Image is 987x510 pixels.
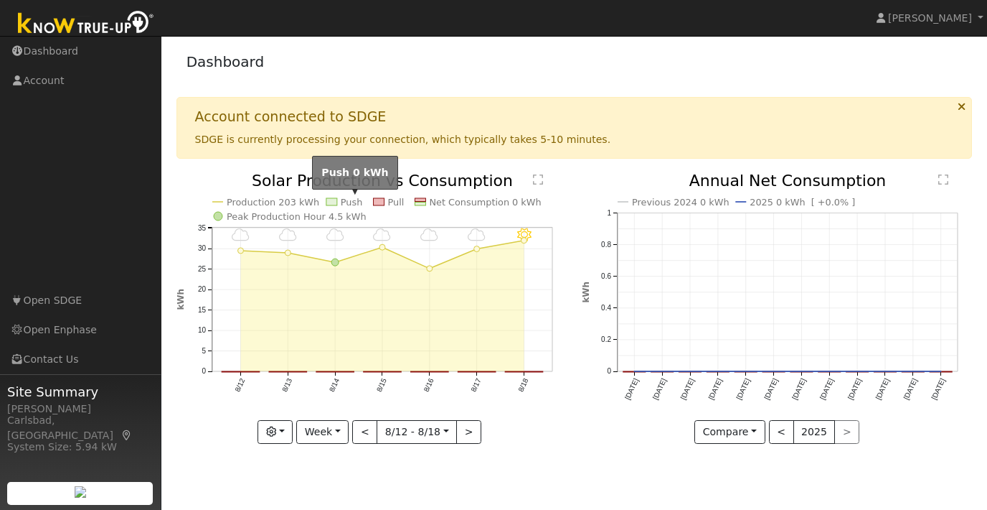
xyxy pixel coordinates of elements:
text: 10 [197,327,206,335]
text: 0 [608,368,612,376]
text: 8/13 [280,377,293,394]
text: [DATE] [679,377,696,401]
span: [PERSON_NAME] [888,12,972,24]
rect: onclick="" [707,371,729,372]
circle: onclick="" [854,368,860,374]
text: [DATE] [762,377,779,401]
text: [DATE] [623,377,640,401]
text: kWh [176,289,186,310]
circle: onclick="" [882,368,888,374]
rect: onclick="" [505,371,543,372]
rect: onclick="" [316,371,354,372]
div: System Size: 5.94 kW [7,440,154,455]
text: Previous 2024 0 kWh [632,197,729,208]
button: 8/12 - 8/18 [377,420,457,445]
text: 35 [197,224,206,232]
text: Net Consumption 0 kWh [429,197,541,208]
a: Dashboard [186,53,265,70]
text: 0.6 [601,272,611,280]
text: 15 [197,306,206,314]
circle: onclick="" [331,259,339,266]
text: [DATE] [846,377,863,401]
button: > [456,420,481,445]
i: 8/17 - Cloudy [468,228,486,243]
i: 8/13 - MostlyCloudy [278,228,296,243]
img: Know True-Up [11,8,161,40]
text: 8/14 [328,377,341,394]
text: 8/18 [516,377,529,394]
rect: onclick="" [930,371,953,372]
circle: onclick="" [799,368,805,374]
circle: onclick="" [427,266,433,272]
h1: Account connected to SDGE [195,108,387,125]
circle: onclick="" [827,368,833,374]
text: Solar Production vs Consumption [252,172,513,190]
i: 8/12 - MostlyCloudy [231,228,249,243]
rect: onclick="" [651,371,674,372]
text: 1 [608,209,612,217]
text: 25 [197,265,206,273]
i: 8/14 - MostlyCloudy [326,228,344,243]
circle: onclick="" [687,368,693,374]
div: Push 0 kWh [312,156,397,190]
text: Push [341,197,363,208]
text: [DATE] [735,377,752,401]
rect: onclick="" [623,371,646,372]
circle: onclick="" [521,238,526,244]
rect: onclick="" [679,371,702,372]
text: [DATE] [707,377,724,401]
img: retrieve [75,486,86,498]
circle: onclick="" [910,368,916,374]
button: Week [296,420,349,445]
rect: onclick="" [363,371,401,372]
circle: onclick="" [938,368,944,374]
text: 0.8 [601,241,611,249]
rect: onclick="" [790,371,813,372]
text: Peak Production Hour 4.5 kWh [227,211,367,222]
text: [DATE] [930,377,947,401]
text: 30 [197,245,206,253]
text: kWh [581,282,591,303]
circle: onclick="" [474,246,480,252]
text: [DATE] [902,377,919,401]
rect: onclick="" [222,371,260,372]
text: 8/15 [375,377,388,394]
rect: onclick="" [762,371,785,372]
rect: onclick="" [458,371,496,372]
text: Annual Net Consumption [689,172,887,190]
text: 8/17 [469,377,482,394]
text: 8/12 [233,377,246,394]
rect: onclick="" [874,371,897,372]
text: Pull [387,197,404,208]
rect: onclick="" [902,371,925,372]
text: 2025 0 kWh [ +0.0% ] [750,197,856,208]
button: Compare [694,420,765,445]
circle: onclick="" [771,368,777,374]
text: 5 [202,347,206,355]
text:  [533,174,543,185]
i: 8/16 - Cloudy [420,228,438,243]
span: SDGE is currently processing your connection, which typically takes 5-10 minutes. [195,134,611,145]
text: 8/16 [422,377,435,394]
text: 0 [202,367,206,375]
i: 8/15 - Cloudy [373,228,391,243]
text: 0.4 [601,304,611,312]
a: Map [121,430,133,441]
rect: onclick="" [735,371,757,372]
circle: onclick="" [743,368,749,374]
circle: onclick="" [715,368,721,374]
circle: onclick="" [379,244,385,250]
button: 2025 [793,420,836,445]
button: < [352,420,377,445]
rect: onclick="" [269,371,307,372]
rect: onclick="" [818,371,841,372]
div: [PERSON_NAME] [7,402,154,417]
rect: onclick="" [846,371,869,372]
text: [DATE] [874,377,891,401]
circle: onclick="" [237,248,243,254]
text: [DATE] [818,377,835,401]
text: 20 [197,286,206,294]
circle: onclick="" [659,368,665,374]
div: Carlsbad, [GEOGRAPHIC_DATA] [7,413,154,443]
text: [DATE] [790,377,807,401]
